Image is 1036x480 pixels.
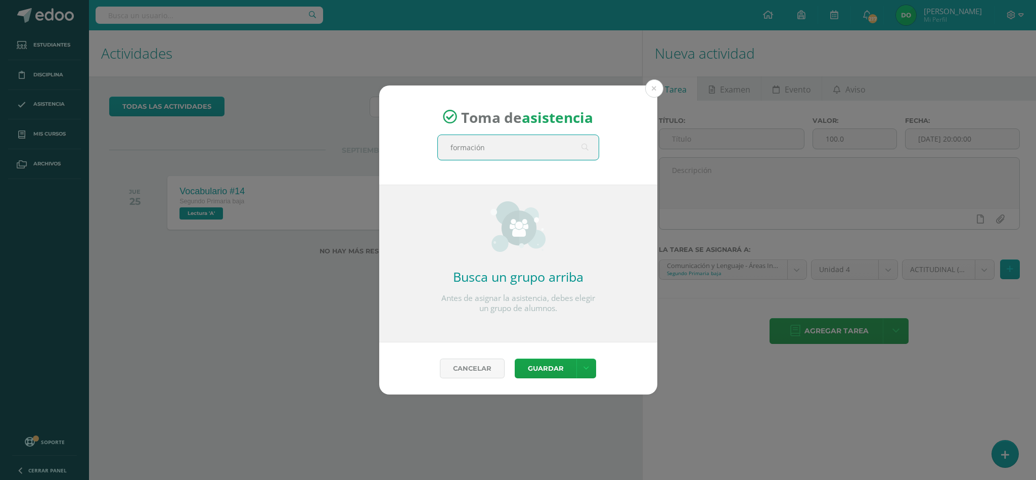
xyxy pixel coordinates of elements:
[440,359,505,378] a: Cancelar
[522,107,593,126] strong: asistencia
[461,107,593,126] span: Toma de
[437,293,599,314] p: Antes de asignar la asistencia, debes elegir un grupo de alumnos.
[490,201,546,252] img: groups_small.png
[645,79,663,98] button: Close (Esc)
[515,359,576,378] button: Guardar
[438,135,599,160] input: Busca un grado o sección aquí...
[437,268,599,285] h2: Busca un grupo arriba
